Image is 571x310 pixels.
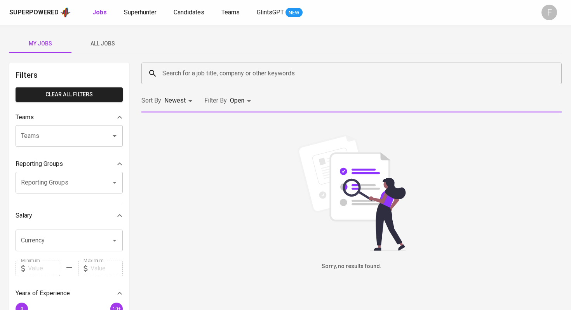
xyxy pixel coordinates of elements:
span: Teams [221,9,240,16]
span: All Jobs [76,39,129,49]
a: Candidates [174,8,206,17]
img: app logo [60,7,71,18]
span: Superhunter [124,9,157,16]
span: NEW [285,9,303,17]
a: Jobs [92,8,108,17]
p: Newest [164,96,186,105]
h6: Filters [16,69,123,81]
div: Teams [16,110,123,125]
p: Teams [16,113,34,122]
p: Years of Experience [16,289,70,298]
a: Superhunter [124,8,158,17]
div: Superpowered [9,8,59,17]
span: Candidates [174,9,204,16]
p: Reporting Groups [16,159,63,169]
a: Teams [221,8,241,17]
input: Value [91,261,123,276]
div: Reporting Groups [16,156,123,172]
img: file_searching.svg [293,134,410,251]
span: Open [230,97,244,104]
b: Jobs [92,9,107,16]
button: Open [109,131,120,141]
div: Salary [16,208,123,223]
div: F [541,5,557,20]
input: Value [28,261,60,276]
button: Clear All filters [16,87,123,102]
div: Years of Experience [16,286,123,301]
div: Newest [164,94,195,108]
span: My Jobs [14,39,67,49]
span: Clear All filters [22,90,117,99]
h6: Sorry, no results found. [141,262,562,271]
div: Open [230,94,254,108]
p: Sort By [141,96,161,105]
p: Salary [16,211,32,220]
a: Superpoweredapp logo [9,7,71,18]
a: GlintsGPT NEW [257,8,303,17]
button: Open [109,177,120,188]
span: GlintsGPT [257,9,284,16]
button: Open [109,235,120,246]
p: Filter By [204,96,227,105]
